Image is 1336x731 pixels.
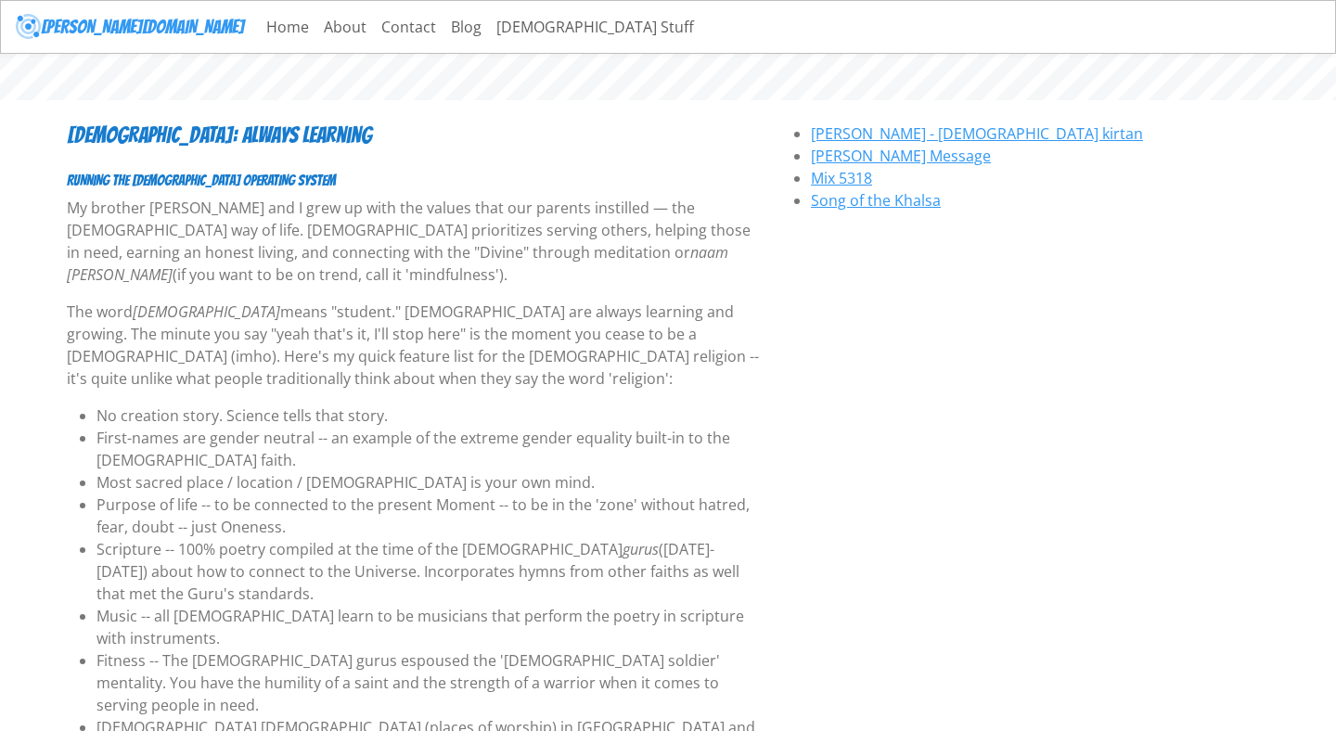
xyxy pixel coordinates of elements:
a: Home [259,8,316,45]
h6: RUNNING THE [DEMOGRAPHIC_DATA] OPERATING SYSTEM [67,172,759,189]
a: Blog [443,8,489,45]
a: Mix 5318 [811,168,872,188]
li: Music -- all [DEMOGRAPHIC_DATA] learn to be musicians that perform the poetry in scripture with i... [96,605,759,649]
i: gurus [623,539,659,559]
h4: [DEMOGRAPHIC_DATA]: Always Learning [67,122,759,149]
li: No creation story. Science tells that story. [96,404,759,427]
li: Fitness -- The [DEMOGRAPHIC_DATA] gurus espoused the '[DEMOGRAPHIC_DATA] soldier' mentality. You ... [96,649,759,716]
a: [PERSON_NAME] - [DEMOGRAPHIC_DATA] kirtan [811,123,1143,144]
a: Song of the Khalsa [811,190,941,211]
li: Purpose of life -- to be connected to the present Moment -- to be in the 'zone' without hatred, f... [96,494,759,538]
p: The word means "student." [DEMOGRAPHIC_DATA] are always learning and growing. The minute you say ... [67,301,759,390]
i: [DEMOGRAPHIC_DATA] [133,301,280,322]
li: First-names are gender neutral -- an example of the extreme gender equality built-in to the [DEMO... [96,427,759,471]
i: naam [PERSON_NAME] [67,242,728,285]
p: My brother [PERSON_NAME] and I grew up with the values that our parents instilled — the [DEMOGRAP... [67,197,759,286]
li: Scripture -- 100% poetry compiled at the time of the [DEMOGRAPHIC_DATA] ([DATE]-[DATE]) about how... [96,538,759,605]
a: [PERSON_NAME] Message [811,146,991,166]
a: About [316,8,374,45]
a: [PERSON_NAME][DOMAIN_NAME] [16,8,244,45]
li: Most sacred place / location / [DEMOGRAPHIC_DATA] is your own mind. [96,471,759,494]
a: [DEMOGRAPHIC_DATA] Stuff [489,8,701,45]
a: Contact [374,8,443,45]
